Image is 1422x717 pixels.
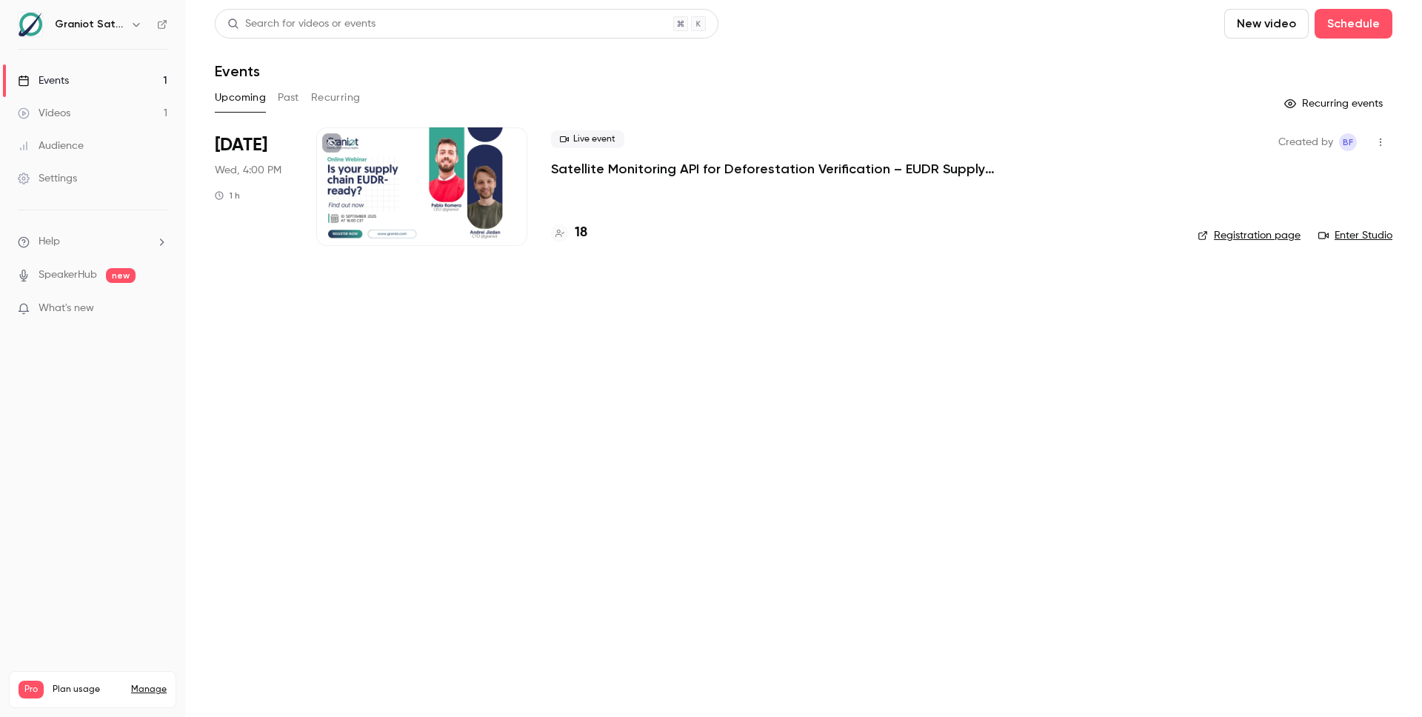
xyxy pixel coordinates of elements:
[19,681,44,698] span: Pro
[1315,9,1392,39] button: Schedule
[18,139,84,153] div: Audience
[215,127,293,246] div: Sep 10 Wed, 4:00 PM (Europe/Paris)
[215,62,260,80] h1: Events
[53,684,122,696] span: Plan usage
[227,16,375,32] div: Search for videos or events
[39,301,94,316] span: What's new
[1224,9,1309,39] button: New video
[18,234,167,250] li: help-dropdown-opener
[1278,133,1333,151] span: Created by
[311,86,361,110] button: Recurring
[55,17,124,32] h6: Graniot Satellite Technologies SL
[39,234,60,250] span: Help
[1343,133,1353,151] span: BF
[575,223,587,243] h4: 18
[18,106,70,121] div: Videos
[106,268,136,283] span: new
[215,190,240,201] div: 1 h
[18,171,77,186] div: Settings
[551,223,587,243] a: 18
[131,684,167,696] a: Manage
[1198,228,1301,243] a: Registration page
[1318,228,1392,243] a: Enter Studio
[215,86,266,110] button: Upcoming
[1278,92,1392,116] button: Recurring events
[278,86,299,110] button: Past
[1339,133,1357,151] span: Beliza Falcon
[551,130,624,148] span: Live event
[19,13,42,36] img: Graniot Satellite Technologies SL
[551,160,995,178] a: Satellite Monitoring API for Deforestation Verification – EUDR Supply Chains
[39,267,97,283] a: SpeakerHub
[215,133,267,157] span: [DATE]
[215,163,281,178] span: Wed, 4:00 PM
[18,73,69,88] div: Events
